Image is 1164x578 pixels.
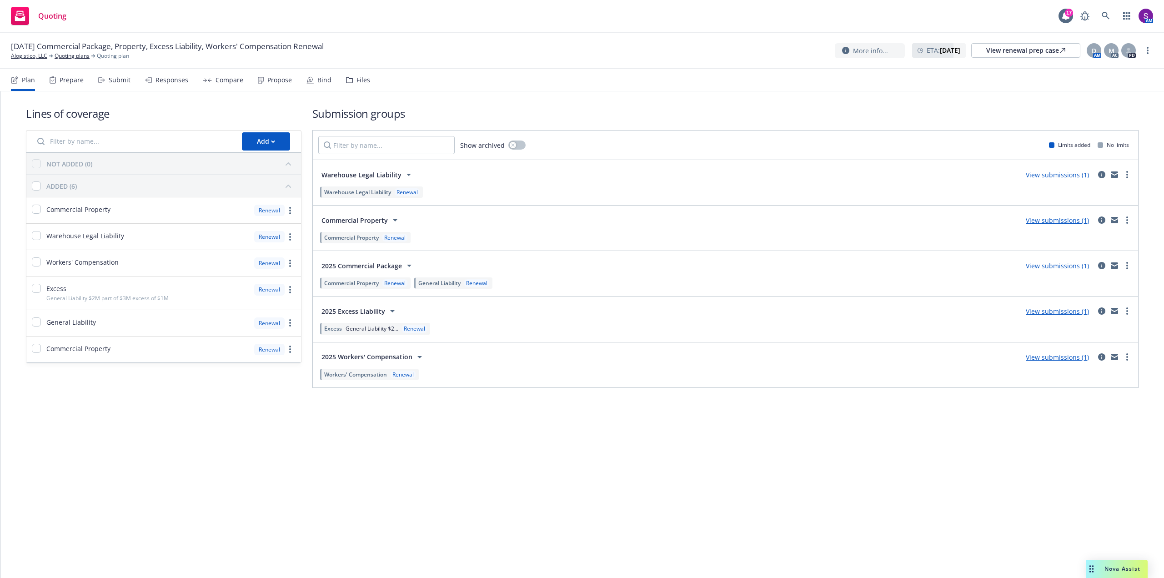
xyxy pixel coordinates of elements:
[156,76,188,84] div: Responses
[402,325,427,332] div: Renewal
[7,3,70,29] a: Quoting
[1065,9,1073,17] div: 17
[1026,353,1089,362] a: View submissions (1)
[1092,46,1096,55] span: D
[254,317,285,329] div: Renewal
[285,344,296,355] a: more
[46,284,66,293] span: Excess
[1109,46,1114,55] span: M
[46,159,92,169] div: NOT ADDED (0)
[318,136,455,154] input: Filter by name...
[242,132,290,151] button: Add
[356,76,370,84] div: Files
[254,284,285,295] div: Renewal
[1122,260,1133,271] a: more
[1096,169,1107,180] a: circleInformation
[321,170,401,180] span: Warehouse Legal Liability
[318,256,418,275] button: 2025 Commercial Package
[46,317,96,327] span: General Liability
[382,234,407,241] div: Renewal
[254,205,285,216] div: Renewal
[46,181,77,191] div: ADDED (6)
[324,279,379,287] span: Commercial Property
[46,156,296,171] button: NOT ADDED (0)
[285,284,296,295] a: more
[391,371,416,378] div: Renewal
[1142,45,1153,56] a: more
[1026,261,1089,270] a: View submissions (1)
[32,132,236,151] input: Filter by name...
[46,231,124,241] span: Warehouse Legal Liability
[46,257,119,267] span: Workers' Compensation
[254,231,285,242] div: Renewal
[324,325,342,332] span: Excess
[1118,7,1136,25] a: Switch app
[318,211,404,229] button: Commercial Property
[853,46,888,55] span: More info...
[46,344,110,353] span: Commercial Property
[324,188,391,196] span: Warehouse Legal Liability
[1086,560,1097,578] div: Drag to move
[285,205,296,216] a: more
[321,352,412,362] span: 2025 Workers' Compensation
[395,188,420,196] div: Renewal
[382,279,407,287] div: Renewal
[1096,352,1107,362] a: circleInformation
[317,76,331,84] div: Bind
[346,325,398,332] span: General Liability $2...
[26,106,301,121] h1: Lines of coverage
[267,76,292,84] div: Propose
[22,76,35,84] div: Plan
[46,179,296,193] button: ADDED (6)
[1097,7,1115,25] a: Search
[1096,306,1107,317] a: circleInformation
[11,41,324,52] span: [DATE] Commercial Package, Property, Excess Liability, Workers' Compensation Renewal
[46,205,110,214] span: Commercial Property
[285,258,296,269] a: more
[1086,560,1148,578] button: Nova Assist
[1026,171,1089,179] a: View submissions (1)
[1122,169,1133,180] a: more
[254,344,285,355] div: Renewal
[321,261,402,271] span: 2025 Commercial Package
[1096,260,1107,271] a: circleInformation
[1026,216,1089,225] a: View submissions (1)
[324,234,379,241] span: Commercial Property
[97,52,129,60] span: Quoting plan
[1122,215,1133,226] a: more
[1109,169,1120,180] a: mail
[324,371,387,378] span: Workers' Compensation
[971,43,1080,58] a: View renewal prep case
[1109,352,1120,362] a: mail
[257,133,275,150] div: Add
[312,106,1139,121] h1: Submission groups
[1049,141,1090,149] div: Limits added
[1109,215,1120,226] a: mail
[1122,306,1133,317] a: more
[1104,565,1140,573] span: Nova Assist
[321,216,388,225] span: Commercial Property
[1026,307,1089,316] a: View submissions (1)
[1076,7,1094,25] a: Report a Bug
[1122,352,1133,362] a: more
[835,43,905,58] button: More info...
[1096,215,1107,226] a: circleInformation
[464,279,489,287] div: Renewal
[285,317,296,328] a: more
[927,45,960,55] span: ETA :
[318,302,401,320] button: 2025 Excess Liability
[1109,260,1120,271] a: mail
[254,257,285,269] div: Renewal
[1109,306,1120,317] a: mail
[216,76,243,84] div: Compare
[1139,9,1153,23] img: photo
[318,166,417,184] button: Warehouse Legal Liability
[321,307,385,316] span: 2025 Excess Liability
[418,279,461,287] span: General Liability
[940,46,960,55] strong: [DATE]
[318,348,428,366] button: 2025 Workers' Compensation
[109,76,130,84] div: Submit
[38,12,66,20] span: Quoting
[460,141,505,150] span: Show archived
[55,52,90,60] a: Quoting plans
